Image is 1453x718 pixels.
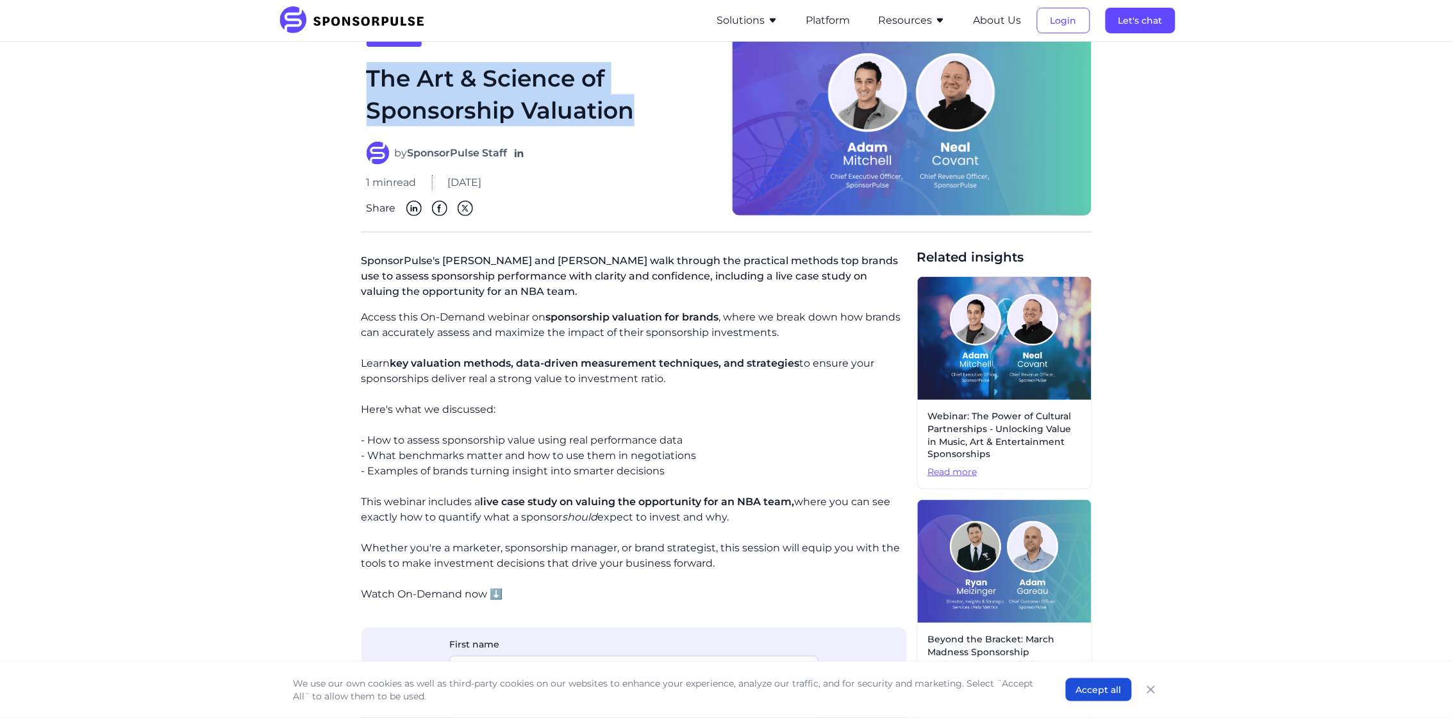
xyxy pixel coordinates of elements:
span: live case study on valuing the opportunity for an NBA team, [481,496,795,508]
p: Whether you're a marketer, sponsorship manager, or brand strategist, this session will equip you ... [361,540,907,571]
button: Close [1142,681,1160,699]
p: SponsorPulse's [PERSON_NAME] and [PERSON_NAME] walk through the practical methods top brands use ... [361,248,907,310]
img: SponsorPulse [278,6,434,35]
button: Login [1037,8,1090,33]
span: Share [367,201,396,216]
span: Webinar: The Power of Cultural Partnerships - Unlocking Value in Music, Art & Entertainment Spons... [928,410,1081,460]
a: Follow on LinkedIn [513,147,526,160]
p: Watch On-Demand now ⬇️ [361,587,907,602]
button: Accept all [1066,678,1132,701]
span: sponsorship valuation for brands [546,311,719,323]
strong: SponsorPulse Staff [408,147,508,159]
p: Learn to ensure your sponsorships deliver real a strong value to investment ratio. [361,356,907,387]
button: Resources [879,13,945,28]
a: Webinar: The Power of Cultural Partnerships - Unlocking Value in Music, Art & Entertainment Spons... [917,276,1092,489]
a: About Us [974,15,1022,26]
button: Let's chat [1106,8,1175,33]
a: Let's chat [1106,15,1175,26]
a: Platform [806,15,851,26]
span: 1 min read [367,175,417,190]
img: Twitter [458,201,473,216]
img: Facebook [432,201,447,216]
p: Access this On-Demand webinar on , where we break down how brands can accurately assess and maxim... [361,310,907,340]
img: Webinar header image [918,277,1092,400]
span: Beyond the Bracket: March Madness Sponsorship Performance Revealed [928,633,1081,671]
img: Linkedin [406,201,422,216]
h1: The Art & Science of Sponsorship Valuation [367,62,717,127]
p: - How to assess sponsorship value using real performance data - What benchmarks matter and how to... [361,433,907,479]
span: Related insights [917,248,1092,266]
img: SponsorPulse Staff [367,142,390,165]
span: [DATE] [448,175,482,190]
iframe: Chat Widget [1389,656,1453,718]
span: by [395,146,508,161]
p: Here's what we discussed: [361,402,907,417]
span: key valuation methods, data-driven measurement techniques, and strategies [390,357,800,369]
button: Platform [806,13,851,28]
p: This webinar includes a where you can see exactly how to quantify what a sponsor expect to invest... [361,494,907,525]
a: Beyond the Bracket: March Madness Sponsorship Performance RevealedRead more [917,499,1092,699]
img: On-Demand-Webinar Cover Image [732,26,1092,217]
p: We use our own cookies as well as third-party cookies on our websites to enhance your experience,... [294,677,1040,703]
label: First name [449,638,818,651]
button: Solutions [717,13,778,28]
button: About Us [974,13,1022,28]
i: should [563,511,598,523]
a: Login [1037,15,1090,26]
span: Read more [928,466,1081,479]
